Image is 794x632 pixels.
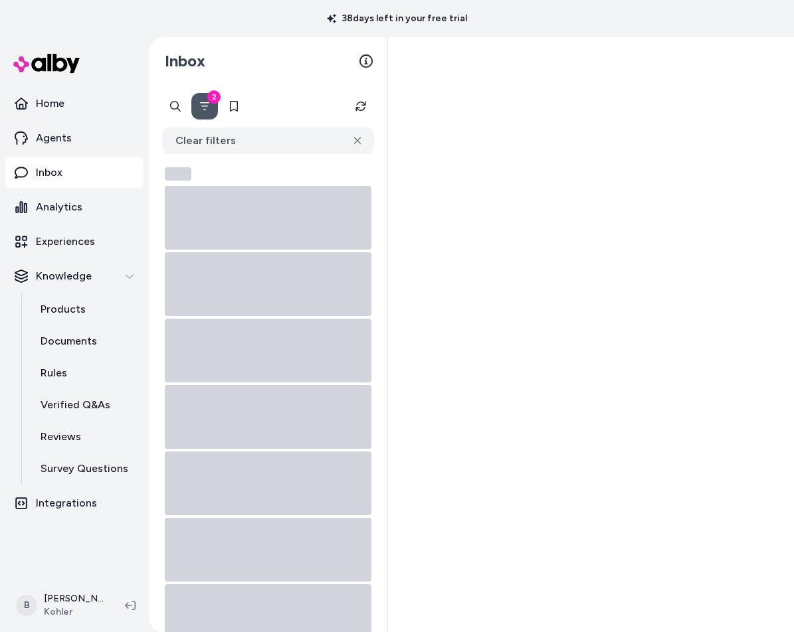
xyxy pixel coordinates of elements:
[41,365,67,381] p: Rules
[5,487,144,519] a: Integrations
[13,54,80,73] img: alby Logo
[16,595,37,616] span: B
[207,90,221,104] div: 2
[191,93,218,119] button: Filter
[5,88,144,119] a: Home
[36,268,92,284] p: Knowledge
[5,260,144,292] button: Knowledge
[44,605,104,619] span: Kohler
[36,96,64,112] p: Home
[36,130,72,146] p: Agents
[5,226,144,258] a: Experiences
[165,51,205,71] h2: Inbox
[5,157,144,189] a: Inbox
[5,122,144,154] a: Agents
[27,293,144,325] a: Products
[347,93,374,119] button: Refresh
[36,495,97,511] p: Integrations
[5,191,144,223] a: Analytics
[44,592,104,605] p: [PERSON_NAME]
[8,584,114,627] button: B[PERSON_NAME]Kohler
[41,429,81,445] p: Reviews
[36,234,95,250] p: Experiences
[41,301,86,317] p: Products
[319,12,475,25] p: 38 days left in your free trial
[162,127,374,154] button: Clear filters
[36,199,82,215] p: Analytics
[27,421,144,453] a: Reviews
[27,357,144,389] a: Rules
[41,461,128,477] p: Survey Questions
[36,165,62,181] p: Inbox
[41,397,110,413] p: Verified Q&As
[27,453,144,485] a: Survey Questions
[27,389,144,421] a: Verified Q&As
[41,333,97,349] p: Documents
[27,325,144,357] a: Documents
